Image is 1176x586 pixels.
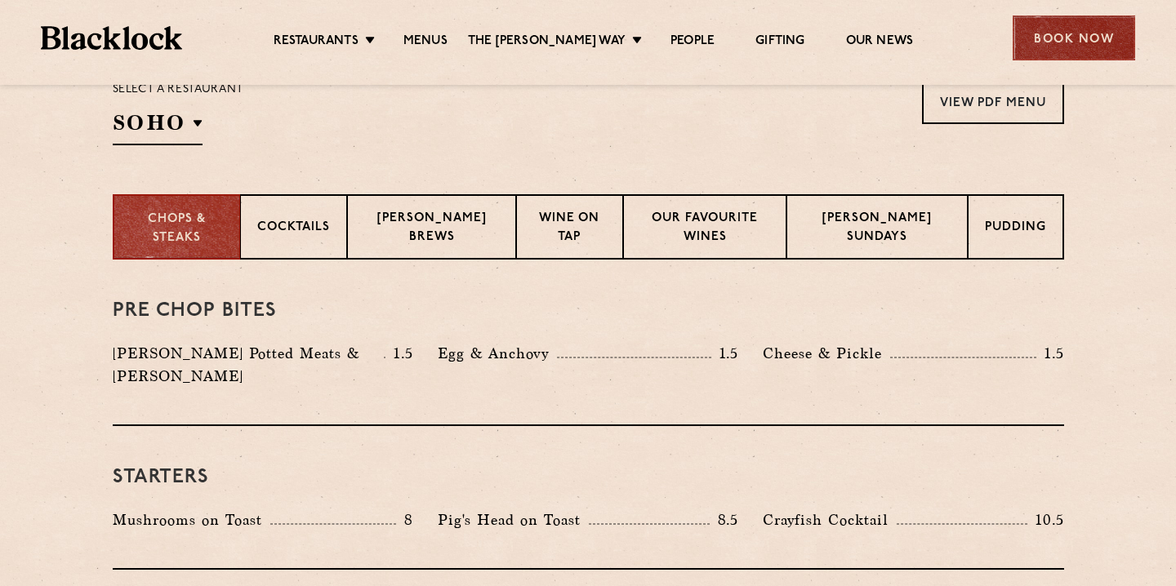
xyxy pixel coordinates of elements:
[385,343,413,364] p: 1.5
[113,300,1064,322] h3: Pre Chop Bites
[41,26,182,50] img: BL_Textured_Logo-footer-cropped.svg
[985,219,1046,239] p: Pudding
[438,508,589,531] p: Pig's Head on Toast
[403,33,448,51] a: Menus
[922,79,1064,124] a: View PDF Menu
[640,210,769,248] p: Our favourite wines
[711,343,739,364] p: 1.5
[670,33,715,51] a: People
[274,33,359,51] a: Restaurants
[1027,509,1063,531] p: 10.5
[113,342,385,388] p: [PERSON_NAME] Potted Meats & [PERSON_NAME]
[763,508,897,531] p: Crayfish Cocktail
[364,210,498,248] p: [PERSON_NAME] Brews
[846,33,914,51] a: Our News
[468,33,626,51] a: The [PERSON_NAME] Way
[113,467,1064,488] h3: Starters
[1036,343,1064,364] p: 1.5
[113,79,244,100] p: Select a restaurant
[438,342,557,365] p: Egg & Anchovy
[1013,16,1135,60] div: Book Now
[533,210,606,248] p: Wine on Tap
[710,509,739,531] p: 8.5
[113,109,203,145] h2: SOHO
[763,342,890,365] p: Cheese & Pickle
[396,509,413,531] p: 8
[804,210,951,248] p: [PERSON_NAME] Sundays
[113,508,270,531] p: Mushrooms on Toast
[755,33,804,51] a: Gifting
[257,219,330,239] p: Cocktails
[131,211,224,247] p: Chops & Steaks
